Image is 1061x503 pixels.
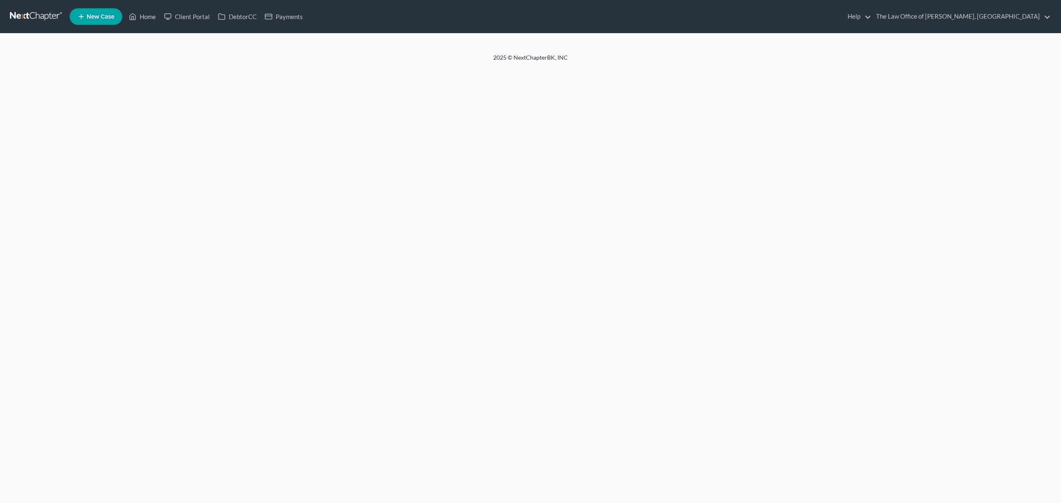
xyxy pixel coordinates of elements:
[261,9,307,24] a: Payments
[843,9,871,24] a: Help
[294,53,767,68] div: 2025 © NextChapterBK, INC
[872,9,1051,24] a: The Law Office of [PERSON_NAME], [GEOGRAPHIC_DATA]
[125,9,160,24] a: Home
[214,9,261,24] a: DebtorCC
[70,8,122,25] new-legal-case-button: New Case
[160,9,214,24] a: Client Portal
